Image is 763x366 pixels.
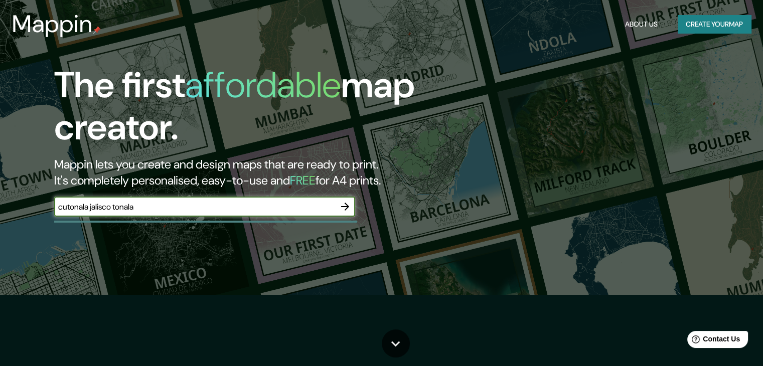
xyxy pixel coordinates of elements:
h1: The first map creator. [54,64,436,156]
h3: Mappin [12,10,93,38]
h1: affordable [185,62,341,108]
iframe: Help widget launcher [674,327,752,355]
input: Choose your favourite place [54,201,335,213]
h5: FREE [290,172,316,188]
button: About Us [621,15,662,34]
h2: Mappin lets you create and design maps that are ready to print. It's completely personalised, eas... [54,156,436,189]
button: Create yourmap [678,15,751,34]
img: mappin-pin [93,26,101,34]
